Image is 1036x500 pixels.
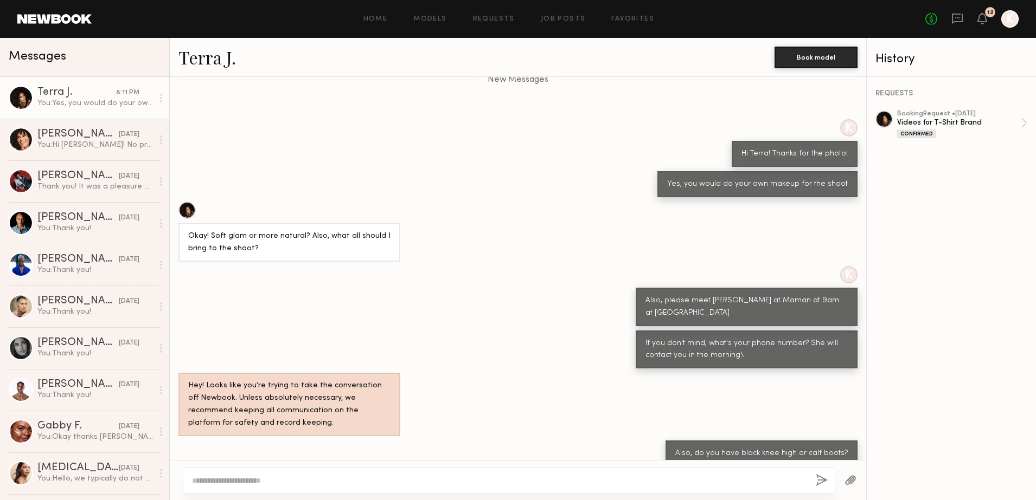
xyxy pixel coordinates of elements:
[37,307,153,317] div: You: Thank you!
[37,171,119,181] div: [PERSON_NAME]
[675,447,848,460] div: Also, do you have black knee high or calf boots?
[741,148,848,160] div: Hi Terra! Thanks for the photo!
[897,129,936,138] div: Confirmed
[119,171,139,181] div: [DATE]
[116,88,139,98] div: 8:11 PM
[875,90,1027,98] div: REQUESTS
[119,338,139,348] div: [DATE]
[119,296,139,307] div: [DATE]
[9,50,66,63] span: Messages
[37,140,153,150] div: You: Hi [PERSON_NAME]! No problem! Thanks for getting back to me! Will do!
[37,432,153,442] div: You: Okay thanks [PERSON_NAME]! I’ll contact you when we come back to [GEOGRAPHIC_DATA]
[37,265,153,275] div: You: Thank you!
[488,75,548,85] span: New Messages
[897,111,1021,118] div: booking Request • [DATE]
[37,87,116,98] div: Terra J.
[37,296,119,307] div: [PERSON_NAME]
[37,337,119,348] div: [PERSON_NAME]
[473,16,515,23] a: Requests
[37,473,153,484] div: You: Hello, we typically do not have a specific length of time for usage.
[413,16,446,23] a: Models
[37,212,119,223] div: [PERSON_NAME]
[37,129,119,140] div: [PERSON_NAME]
[37,98,153,108] div: You: Yes, you would do your own makeup for the shoot
[611,16,654,23] a: Favorites
[37,181,153,192] div: Thank you! It was a pleasure working with you as well!!
[188,230,391,255] div: Okay! Soft glam or more natural? Also, what all should I bring to the shoot?
[37,390,153,400] div: You: Thank you!
[119,380,139,390] div: [DATE]
[541,16,586,23] a: Job Posts
[987,10,994,16] div: 12
[37,421,119,432] div: Gabby F.
[37,254,119,265] div: [PERSON_NAME]
[119,129,139,140] div: [DATE]
[119,255,139,265] div: [DATE]
[645,337,848,362] div: If you don't mind, what's your phone number? She will contact you in the morning\
[119,463,139,473] div: [DATE]
[363,16,388,23] a: Home
[119,213,139,223] div: [DATE]
[875,53,1027,66] div: History
[645,295,848,320] div: Also, please meet [PERSON_NAME] at Maman at 9am at [GEOGRAPHIC_DATA]
[178,46,236,69] a: Terra J.
[37,379,119,390] div: [PERSON_NAME]
[775,47,858,68] button: Book model
[897,118,1021,128] div: Videos for T-Shirt Brand
[37,223,153,233] div: You: Thank you!
[897,111,1027,138] a: bookingRequest •[DATE]Videos for T-Shirt BrandConfirmed
[37,463,119,473] div: [MEDICAL_DATA][PERSON_NAME]
[775,52,858,61] a: Book model
[188,380,391,430] div: Hey! Looks like you’re trying to take the conversation off Newbook. Unless absolutely necessary, ...
[1001,10,1019,28] a: K
[37,348,153,359] div: You: Thank you!
[667,178,848,191] div: Yes, you would do your own makeup for the shoot
[119,421,139,432] div: [DATE]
